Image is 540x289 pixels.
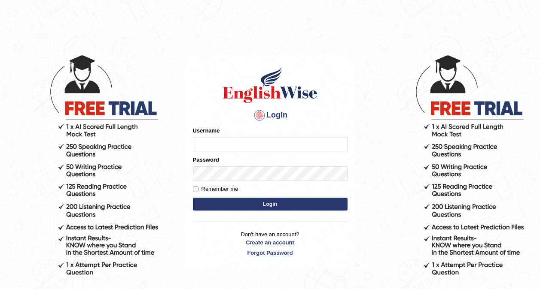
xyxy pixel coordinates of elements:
p: Don't have an account? [193,230,348,257]
button: Login [193,198,348,211]
label: Username [193,126,220,135]
input: Remember me [193,187,198,192]
h4: Login [193,108,348,122]
a: Forgot Password [193,249,348,257]
a: Create an account [193,238,348,247]
label: Password [193,156,219,164]
img: Logo of English Wise sign in for intelligent practice with AI [221,66,319,104]
label: Remember me [193,185,238,193]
